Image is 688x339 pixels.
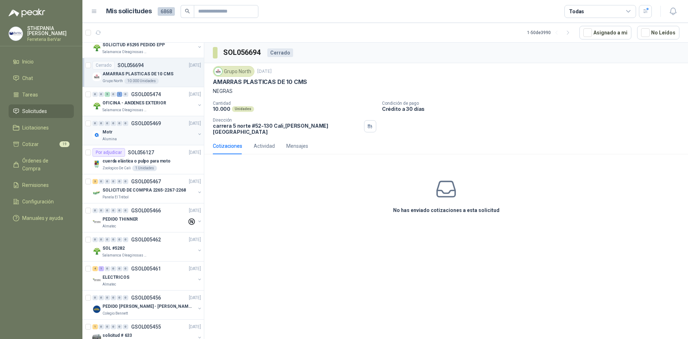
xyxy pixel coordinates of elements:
p: OFICINA - ANDENES EXTERIOR [102,100,166,107]
p: Motr [102,129,113,136]
div: 0 [99,324,104,329]
p: [DATE] [189,324,201,330]
div: 0 [123,237,128,242]
a: Chat [9,71,74,85]
p: SOL056127 [128,150,154,155]
p: [DATE] [189,91,201,98]
p: SOL056694 [118,63,144,68]
div: Unidades [232,106,254,112]
button: No Leídos [637,26,679,39]
p: [DATE] [257,68,272,75]
img: Company Logo [92,160,101,168]
span: Solicitudes [22,107,47,115]
div: 0 [99,121,104,126]
img: Company Logo [92,305,101,314]
div: 0 [105,179,110,184]
a: Licitaciones [9,121,74,135]
img: Company Logo [9,27,23,41]
p: [DATE] [189,178,201,185]
div: 0 [92,295,98,300]
div: 1 - 50 de 3990 [527,27,574,38]
div: 0 [111,324,116,329]
a: Órdenes de Compra [9,154,74,175]
div: 0 [105,324,110,329]
p: carrera 5 norte #52-130 Cali , [PERSON_NAME][GEOGRAPHIC_DATA] [213,123,361,135]
p: Cantidad [213,101,376,106]
p: Crédito a 30 días [382,106,685,112]
span: Tareas [22,91,38,99]
p: GSOL005456 [131,295,161,300]
h1: Mis solicitudes [106,6,152,17]
p: cuerda elástica o pulpo para moto [102,158,171,165]
div: 1 [99,266,104,271]
a: Inicio [9,55,74,69]
p: Almatec [102,282,116,287]
p: Panela El Trébol [102,194,129,200]
div: 0 [117,266,122,271]
div: Por adjudicar [92,148,125,157]
a: Cotizar19 [9,137,74,151]
a: Configuración [9,195,74,208]
a: 0 3 0 0 0 0 GSOL005546[DATE] Company LogoSOLICITUD #5295 PEDIDO EPPSalamanca Oleaginosas SAS [92,32,202,55]
div: 1 [92,324,98,329]
div: 0 [111,266,116,271]
h3: No has enviado cotizaciones a esta solicitud [393,206,500,214]
p: PEDIDO THINNER [102,216,138,223]
img: Logo peakr [9,9,45,17]
p: Salamanca Oleaginosas SAS [102,253,148,258]
div: 0 [117,208,122,213]
div: 0 [117,237,122,242]
div: 0 [111,208,116,213]
div: 0 [99,208,104,213]
p: SOL #5282 [102,245,125,252]
p: Dirección [213,118,361,123]
button: Asignado a mi [579,26,631,39]
div: 10.000 Unidades [124,78,159,84]
div: 0 [99,237,104,242]
img: Company Logo [92,102,101,110]
div: 0 [123,92,128,97]
span: Órdenes de Compra [22,157,67,173]
p: [DATE] [189,295,201,301]
div: Cerrado [267,48,293,57]
div: Cotizaciones [213,142,242,150]
a: 3 0 0 0 0 0 GSOL005467[DATE] Company LogoSOLICITUD DE COMPRA 2265-2267-2268Panela El Trébol [92,177,202,200]
p: Almatec [102,223,116,229]
div: 0 [99,295,104,300]
div: 0 [105,121,110,126]
div: 0 [111,295,116,300]
div: 0 [92,92,98,97]
p: solicitud # 633 [102,332,132,339]
div: 0 [105,208,110,213]
div: Actividad [254,142,275,150]
div: 0 [117,121,122,126]
span: Remisiones [22,181,49,189]
span: Configuración [22,198,54,206]
img: Company Logo [92,218,101,226]
span: 19 [59,141,70,147]
p: GSOL005461 [131,266,161,271]
div: 0 [123,295,128,300]
a: 0 0 0 0 0 0 GSOL005462[DATE] Company LogoSOL #5282Salamanca Oleaginosas SAS [92,235,202,258]
p: GSOL005466 [131,208,161,213]
span: Chat [22,74,33,82]
a: CerradoSOL056694[DATE] Company LogoAMARRAS PLASTICAS DE 10 CMSGrupo North10.000 Unidades [82,58,204,87]
img: Company Logo [92,131,101,139]
div: Grupo North [213,66,254,77]
img: Company Logo [92,43,101,52]
p: GSOL005469 [131,121,161,126]
div: 0 [111,237,116,242]
p: AMARRAS PLASTICAS DE 10 CMS [102,71,173,77]
p: PEDIDO [PERSON_NAME] - [PERSON_NAME] [102,303,192,310]
p: Zoologico De Cali [102,165,131,171]
a: Manuales y ayuda [9,211,74,225]
p: [DATE] [189,207,201,214]
p: GSOL005462 [131,237,161,242]
div: 0 [117,295,122,300]
p: SOLICITUD #5295 PEDIDO EPP [102,42,165,48]
a: Remisiones [9,178,74,192]
p: GSOL005467 [131,179,161,184]
img: Company Logo [214,67,222,75]
div: 0 [117,179,122,184]
div: 0 [123,179,128,184]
